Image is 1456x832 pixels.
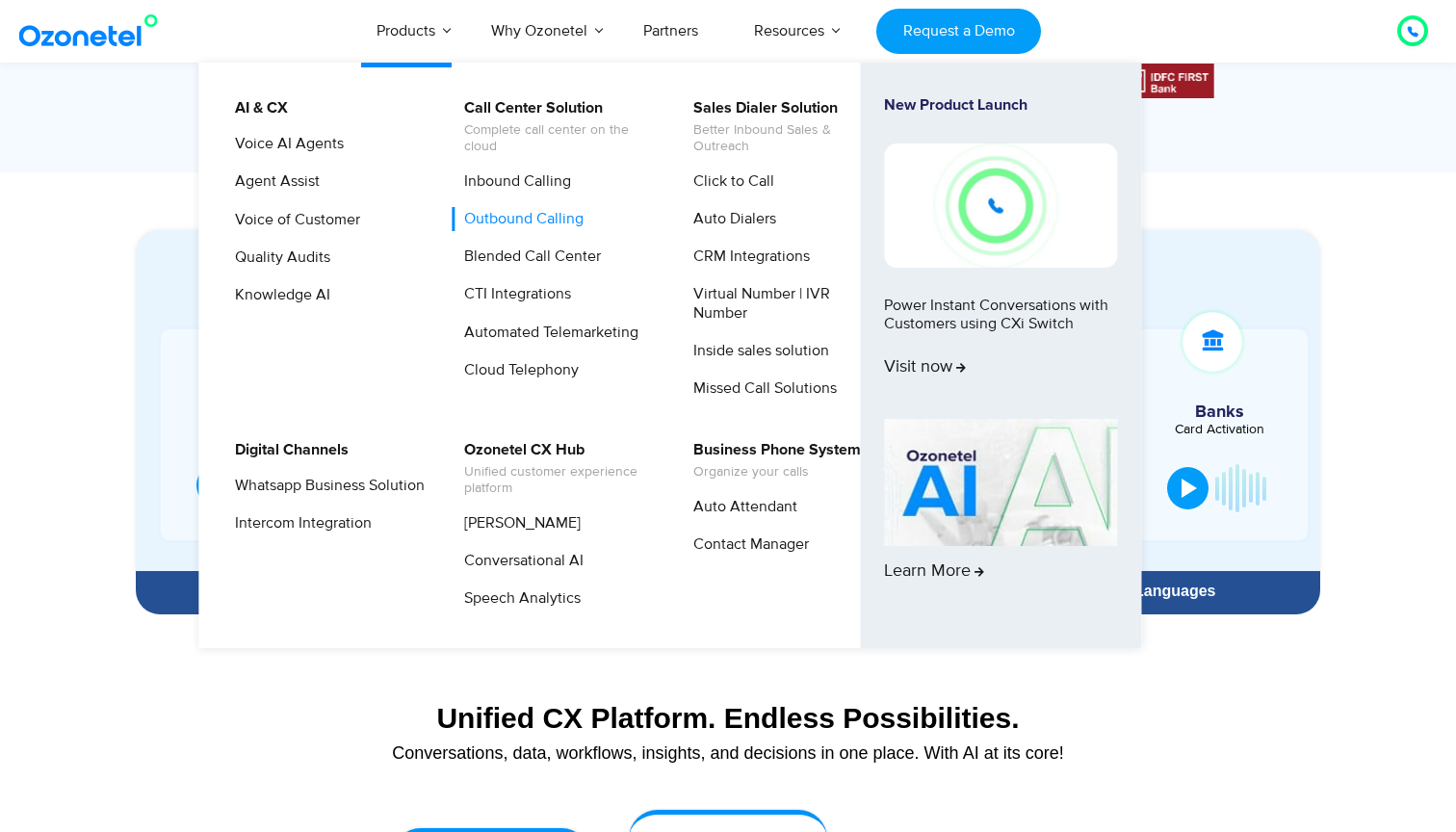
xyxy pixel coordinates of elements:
[222,474,428,498] a: Whatsapp Business Solution
[681,207,779,231] a: Auto Dialers
[145,584,531,599] div: Hire Specialized AI Agents
[222,511,375,535] a: Intercom Integration
[222,283,333,307] a: Knowledge AI
[452,358,582,382] a: Cloud Telephony
[681,282,886,325] a: Virtual Number | IVR Number
[452,321,641,345] a: Automated Telemarketing
[681,377,840,401] a: Missed Call Solutions
[884,561,984,583] span: Learn More
[452,438,657,500] a: Ozonetel CX HubUnified customer experience platform
[222,438,351,462] a: Digital Channels
[452,169,574,194] a: Inbound Calling
[452,549,586,573] a: Conversational AI
[452,282,574,306] a: CTI Integrations
[464,122,654,155] span: Complete call center on the cloud
[693,464,861,481] span: Organize your calls
[452,586,584,611] a: Speech Analytics
[884,143,1117,267] img: New-Project-17.png
[222,208,363,232] a: Voice of Customer
[452,511,584,535] a: [PERSON_NAME]
[884,419,1117,546] img: AI
[876,9,1041,54] a: Request a Demo
[464,464,654,497] span: Unified customer experience platform
[1117,64,1214,98] div: 4 / 6
[155,259,1329,293] div: Experience Our Voice AI Agents in Action
[681,533,812,557] a: Contact Manager
[681,438,864,483] a: Business Phone SystemOrganize your calls
[1141,403,1298,421] h5: Banks
[884,419,1117,615] a: Learn More
[222,96,291,120] a: AI & CX
[222,132,347,156] a: Voice AI Agents
[452,96,657,158] a: Call Center SolutionComplete call center on the cloud
[884,357,966,378] span: Visit now
[170,401,334,418] h5: Real Estate
[222,246,333,270] a: Quality Audits
[681,339,832,363] a: Inside sales solution
[681,96,886,158] a: Sales Dialer SolutionBetter Inbound Sales & Outreach
[681,495,800,519] a: Auto Attendant
[145,701,1311,735] div: Unified CX Platform. Endless Possibilities.
[1117,64,1214,98] img: Picture12.png
[170,420,334,433] div: Site Visits
[884,96,1117,411] a: New Product LaunchPower Instant Conversations with Customers using CXi SwitchVisit now
[681,169,777,194] a: Click to Call
[1141,423,1298,436] div: Card Activation
[452,245,604,269] a: Blended Call Center
[681,245,813,269] a: CRM Integrations
[693,122,883,155] span: Better Inbound Sales & Outreach
[222,169,323,194] a: Agent Assist
[145,744,1311,762] div: Conversations, data, workflows, insights, and decisions in one place. With AI at its core!
[452,207,586,231] a: Outbound Calling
